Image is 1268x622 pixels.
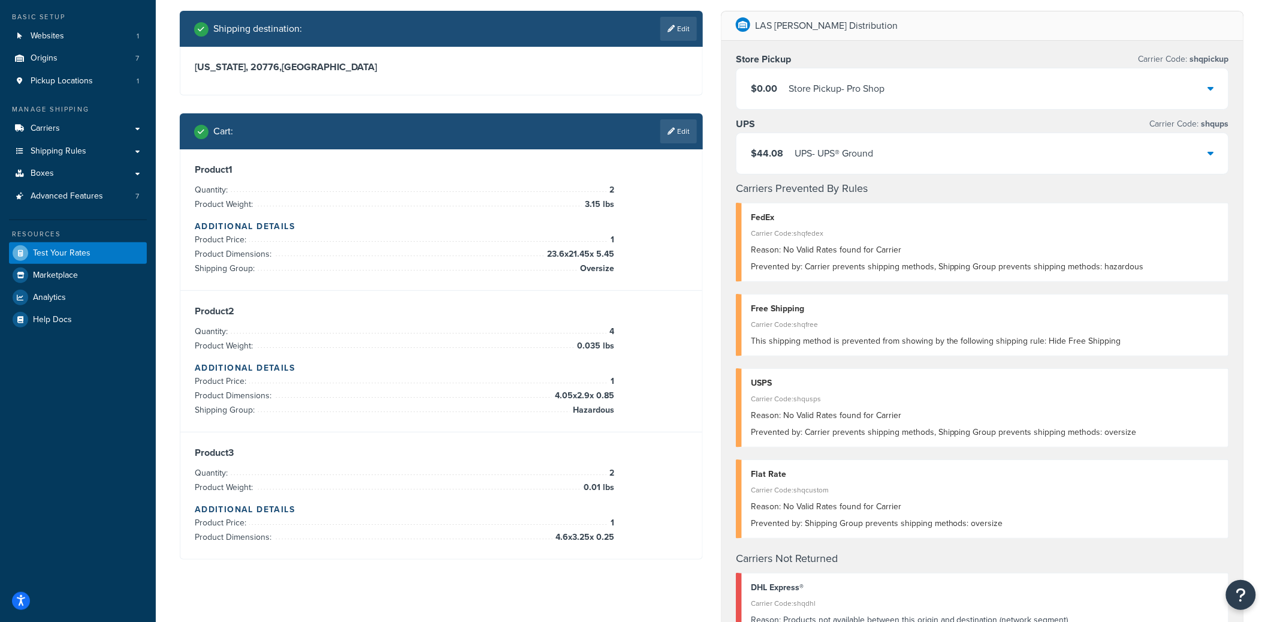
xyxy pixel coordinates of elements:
[135,191,139,202] span: 7
[608,374,614,389] span: 1
[736,181,1229,197] h4: Carriers Prevented By Rules
[9,25,147,47] a: Websites1
[736,53,791,65] h3: Store Pickup
[552,389,614,403] span: 4.05 x 2.9 x 0.85
[1188,53,1229,65] span: shqpickup
[195,262,258,275] span: Shipping Group:
[9,185,147,208] li: Advanced Features
[195,198,256,211] span: Product Weight:
[751,500,781,513] span: Reason:
[195,184,231,196] span: Quantity:
[135,53,139,64] span: 7
[751,259,1219,275] div: Carrier prevents shipping methods, Shipping Group prevents shipping methods: hazardous
[9,140,147,163] a: Shipping Rules
[751,82,777,95] span: $0.00
[9,104,147,115] div: Manage Shipping
[751,579,1219,596] div: DHL Express®
[9,70,147,92] li: Pickup Locations
[33,315,72,325] span: Help Docs
[751,244,781,256] span: Reason:
[9,47,147,70] a: Origins7
[751,242,1219,259] div: No Valid Rates found for Carrier
[195,233,249,246] span: Product Price:
[195,164,688,176] h3: Product 1
[570,403,614,417] span: Hazardous
[574,339,614,353] span: 0.035 lbs
[751,515,1219,532] div: Shipping Group prevents shipping methods: oversize
[195,248,274,260] span: Product Dimensions:
[9,185,147,208] a: Advanced Features7
[751,225,1219,242] div: Carrier Code: shqfedex
[9,265,147,286] a: Marketplace
[751,209,1219,226] div: FedEx
[9,287,147,308] a: Analytics
[751,146,783,160] span: $44.08
[606,183,614,197] span: 2
[577,262,614,276] span: Oversize
[751,424,1219,441] div: Carrier prevents shipping methods, Shipping Group prevents shipping methods: oversize
[9,70,147,92] a: Pickup Locations1
[751,335,1121,347] span: This shipping method is prevented from showing by the following shipping rule: Hide Free Shipping
[137,76,139,86] span: 1
[9,47,147,70] li: Origins
[1199,118,1229,130] span: shqups
[195,404,258,416] span: Shipping Group:
[582,197,614,212] span: 3.15 lbs
[751,482,1219,498] div: Carrier Code: shqcustom
[33,271,78,281] span: Marketplace
[137,31,139,41] span: 1
[660,17,697,41] a: Edit
[795,145,873,162] div: UPS - UPS® Ground
[606,466,614,480] span: 2
[1226,580,1256,610] button: Open Resource Center
[9,25,147,47] li: Websites
[736,551,1229,567] h4: Carriers Not Returned
[553,530,614,545] span: 4.6 x 3.25 x 0.25
[751,301,1219,317] div: Free Shipping
[195,481,256,494] span: Product Weight:
[31,53,58,64] span: Origins
[544,247,614,262] span: 23.6 x 21.45 x 5.45
[755,17,898,34] p: LAS [PERSON_NAME] Distribution
[608,233,614,247] span: 1
[9,163,147,185] a: Boxes
[33,293,66,303] span: Analytics
[195,220,688,233] h4: Additional Details
[195,531,274,543] span: Product Dimensions:
[195,305,688,317] h3: Product 2
[751,498,1219,515] div: No Valid Rates found for Carrier
[31,146,86,157] span: Shipping Rules
[751,260,802,273] span: Prevented by:
[751,375,1219,392] div: USPS
[33,248,90,259] span: Test Your Rates
[751,390,1219,407] div: Carrier Code: shqusps
[751,517,802,530] span: Prevented by:
[195,389,274,402] span: Product Dimensions:
[751,316,1219,333] div: Carrier Code: shqfree
[789,80,884,97] div: Store Pickup - Pro Shop
[195,339,256,352] span: Product Weight:
[31,191,103,202] span: Advanced Features
[9,12,147,22] div: Basic Setup
[751,466,1219,483] div: Flat Rate
[736,118,755,130] h3: UPS
[581,480,614,495] span: 0.01 lbs
[9,242,147,264] li: Test Your Rates
[31,169,54,179] span: Boxes
[751,407,1219,424] div: No Valid Rates found for Carrier
[195,503,688,516] h4: Additional Details
[9,229,147,239] div: Resources
[9,118,147,140] a: Carriers
[9,309,147,330] a: Help Docs
[195,447,688,459] h3: Product 3
[195,61,688,73] h3: [US_STATE], 20776 , [GEOGRAPHIC_DATA]
[606,324,614,339] span: 4
[31,31,64,41] span: Websites
[195,467,231,479] span: Quantity:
